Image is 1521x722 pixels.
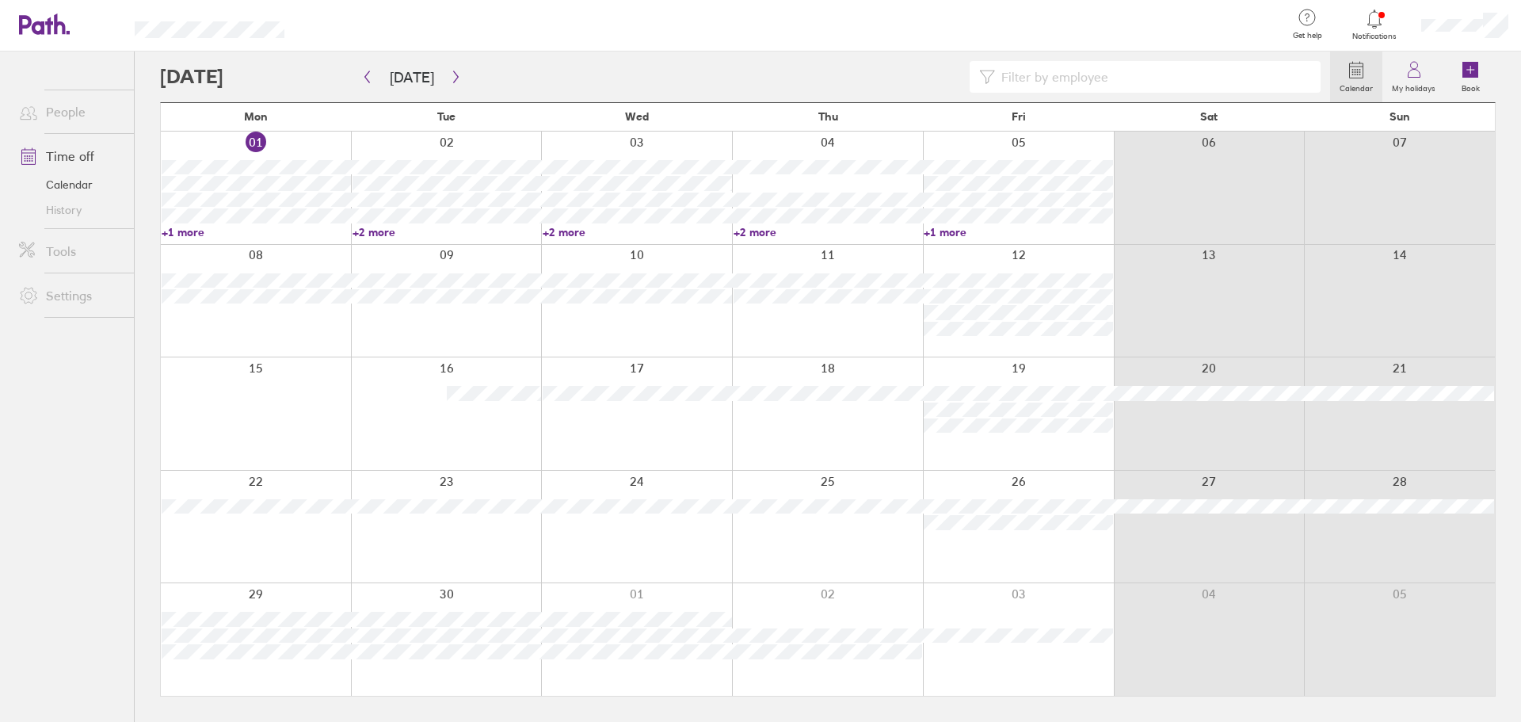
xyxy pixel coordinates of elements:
[1330,79,1382,94] label: Calendar
[995,62,1311,92] input: Filter by employee
[1349,8,1401,41] a: Notifications
[1282,31,1333,40] span: Get help
[1382,52,1445,102] a: My holidays
[6,235,134,267] a: Tools
[6,172,134,197] a: Calendar
[1445,52,1496,102] a: Book
[1382,79,1445,94] label: My holidays
[1389,110,1410,123] span: Sun
[543,225,732,239] a: +2 more
[625,110,649,123] span: Wed
[1200,110,1218,123] span: Sat
[6,140,134,172] a: Time off
[353,225,542,239] a: +2 more
[1330,52,1382,102] a: Calendar
[6,280,134,311] a: Settings
[6,96,134,128] a: People
[734,225,923,239] a: +2 more
[162,225,351,239] a: +1 more
[818,110,838,123] span: Thu
[6,197,134,223] a: History
[1349,32,1401,41] span: Notifications
[1012,110,1026,123] span: Fri
[437,110,456,123] span: Tue
[244,110,268,123] span: Mon
[377,64,447,90] button: [DATE]
[924,225,1113,239] a: +1 more
[1452,79,1489,94] label: Book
